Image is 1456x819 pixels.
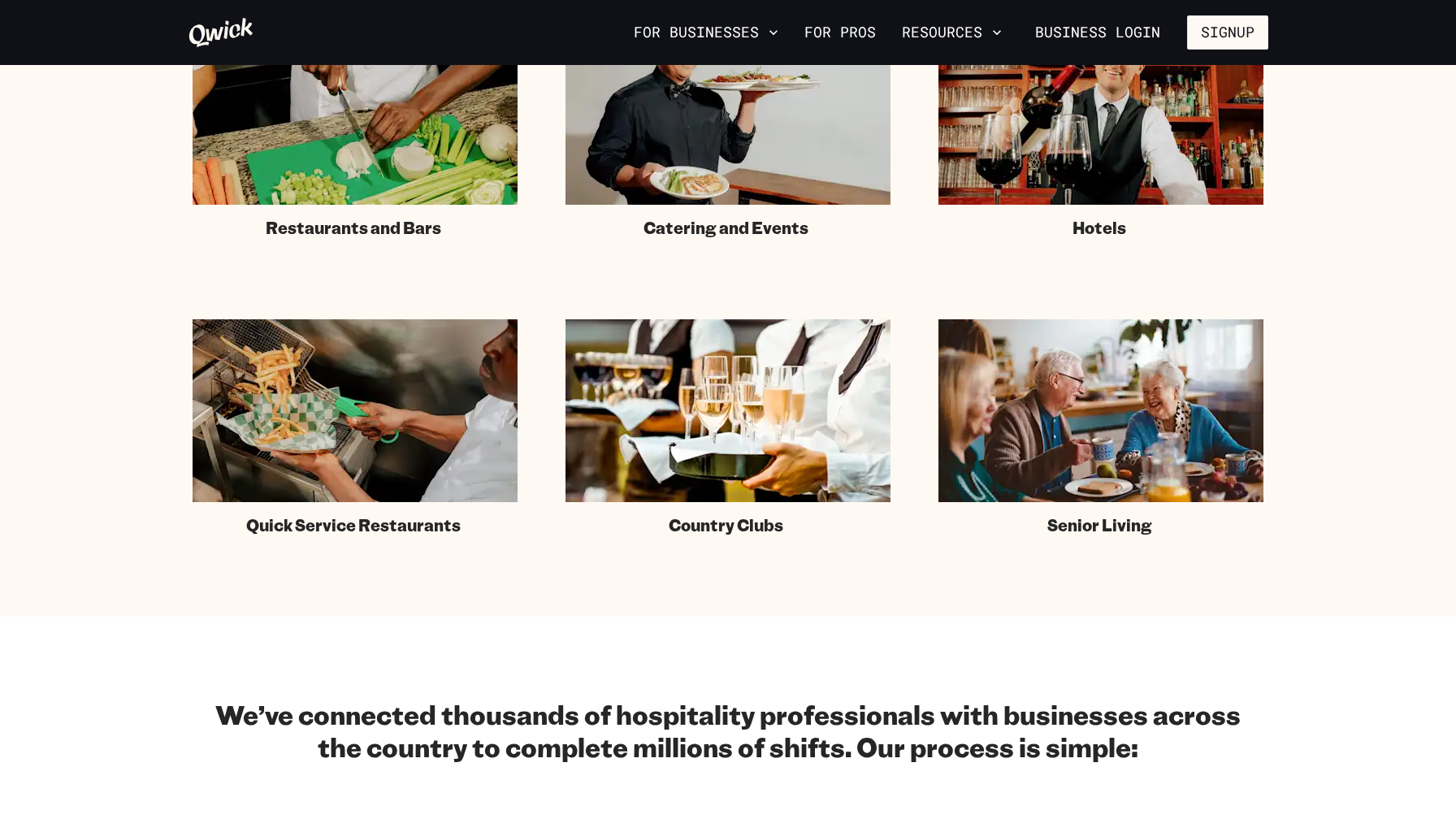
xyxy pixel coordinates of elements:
img: Hotel staff serving at bar [938,22,1263,205]
button: Signup [1187,15,1268,50]
span: Quick Service Restaurants [246,515,461,535]
a: Restaurants and Bars [193,22,518,238]
span: Restaurants and Bars [266,218,441,238]
a: Senior Living [938,319,1263,535]
button: For Businesses [627,19,785,46]
span: Country Clubs [669,515,783,535]
a: Country Clubs [565,319,890,535]
h2: We’ve connected thousands of hospitality professionals with businesses across the country to comp... [204,698,1252,763]
button: Resources [895,19,1008,46]
a: For Pros [798,19,882,46]
a: Quick Service Restaurants [193,319,518,535]
img: Fast food fry station [193,319,518,502]
span: Catering and Events [643,218,808,238]
a: Hotels [938,22,1263,238]
span: Senior Living [1047,515,1152,535]
img: Chef in kitchen [193,22,518,205]
img: Catering staff carrying dishes. [565,22,890,205]
span: Hotels [1072,218,1126,238]
img: Country club catered event [565,319,890,502]
img: Server bringing food to a retirement community member [938,319,1263,502]
a: Business Login [1021,15,1174,50]
a: Catering and Events [565,22,890,238]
